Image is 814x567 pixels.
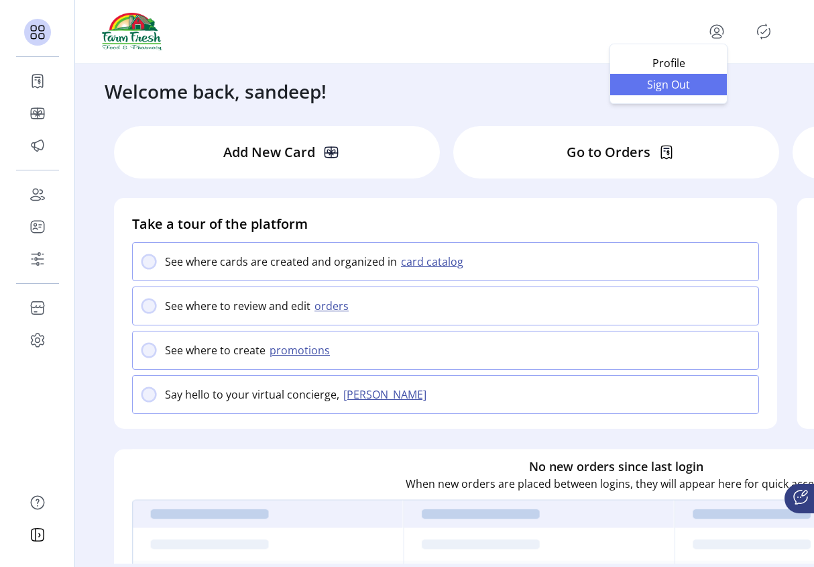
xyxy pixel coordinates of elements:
[102,13,162,50] img: logo
[706,21,728,42] button: menu
[165,298,310,314] p: See where to review and edit
[132,214,759,234] h4: Take a tour of the platform
[618,79,719,90] span: Sign Out
[165,342,266,358] p: See where to create
[753,21,774,42] button: Publisher Panel
[397,254,471,270] button: card catalog
[165,386,339,403] p: Say hello to your virtual concierge,
[567,142,650,162] p: Go to Orders
[105,77,327,105] h3: Welcome back, sandeep!
[618,58,719,68] span: Profile
[610,74,727,95] li: Sign Out
[339,386,434,403] button: [PERSON_NAME]
[610,52,727,74] a: Profile
[266,342,338,358] button: promotions
[310,298,357,314] button: orders
[529,457,703,475] h6: No new orders since last login
[223,142,315,162] p: Add New Card
[165,254,397,270] p: See where cards are created and organized in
